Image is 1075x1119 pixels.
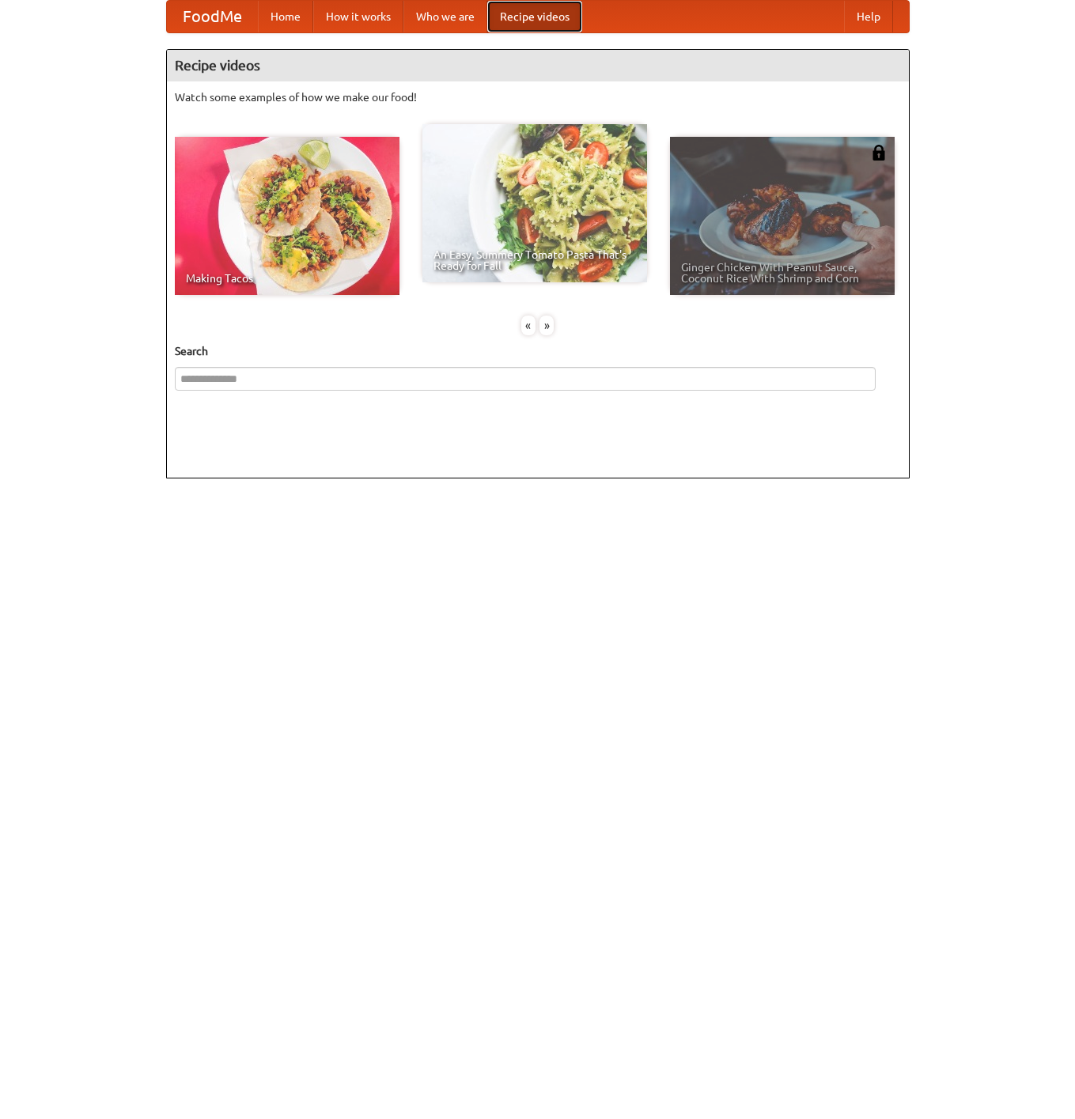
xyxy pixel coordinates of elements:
a: How it works [313,1,403,32]
a: Help [844,1,893,32]
img: 483408.png [871,145,887,161]
h4: Recipe videos [167,50,909,81]
a: An Easy, Summery Tomato Pasta That's Ready for Fall [422,124,647,282]
a: Home [258,1,313,32]
a: Recipe videos [487,1,582,32]
span: An Easy, Summery Tomato Pasta That's Ready for Fall [433,249,636,271]
a: FoodMe [167,1,258,32]
span: Making Tacos [186,273,388,284]
p: Watch some examples of how we make our food! [175,89,901,105]
div: « [521,316,536,335]
a: Who we are [403,1,487,32]
a: Making Tacos [175,137,399,295]
h5: Search [175,343,901,359]
div: » [539,316,554,335]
